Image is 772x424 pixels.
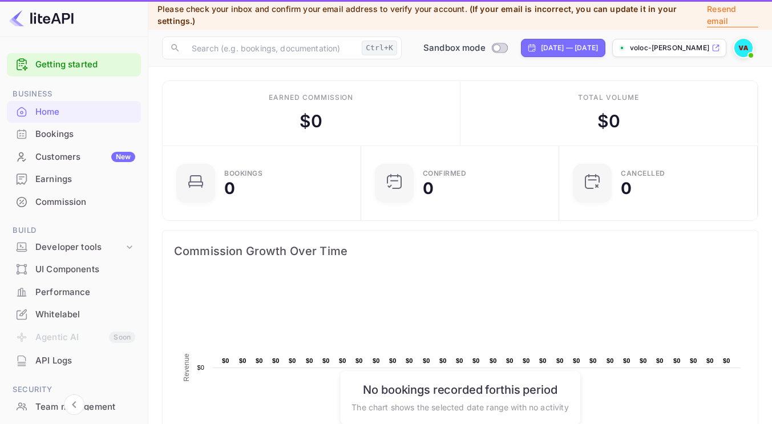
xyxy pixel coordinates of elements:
[351,401,568,413] p: The chart shows the selected date range with no activity
[289,357,296,364] text: $0
[269,92,353,103] div: Earned commission
[7,281,141,302] a: Performance
[490,357,497,364] text: $0
[7,350,141,372] div: API Logs
[573,357,580,364] text: $0
[35,106,135,119] div: Home
[419,42,512,55] div: Switch to Production mode
[723,357,730,364] text: $0
[197,364,204,371] text: $0
[300,108,322,134] div: $ 0
[362,41,397,55] div: Ctrl+K
[621,170,665,177] div: CANCELLED
[7,396,141,418] div: Team management
[7,168,141,189] a: Earnings
[578,92,639,103] div: Total volume
[183,353,191,381] text: Revenue
[640,357,647,364] text: $0
[456,357,463,364] text: $0
[7,88,141,100] span: Business
[7,53,141,76] div: Getting started
[9,9,74,27] img: LiteAPI logo
[423,180,434,196] div: 0
[541,43,598,53] div: [DATE] — [DATE]
[111,152,135,162] div: New
[7,237,141,257] div: Developer tools
[734,39,753,57] img: Voloc Andrei
[35,58,135,71] a: Getting started
[623,357,630,364] text: $0
[224,180,235,196] div: 0
[556,357,564,364] text: $0
[35,196,135,209] div: Commission
[589,357,597,364] text: $0
[35,128,135,141] div: Bookings
[7,259,141,280] a: UI Components
[322,357,330,364] text: $0
[439,357,447,364] text: $0
[7,123,141,144] a: Bookings
[707,3,758,27] p: Resend email
[7,101,141,123] div: Home
[7,191,141,212] a: Commission
[656,357,664,364] text: $0
[539,357,547,364] text: $0
[256,357,263,364] text: $0
[7,304,141,325] a: Whitelabel
[706,357,714,364] text: $0
[597,108,620,134] div: $ 0
[690,357,697,364] text: $0
[174,242,746,260] span: Commission Growth Over Time
[35,286,135,299] div: Performance
[7,396,141,417] a: Team management
[64,394,84,415] button: Collapse navigation
[373,357,380,364] text: $0
[239,357,246,364] text: $0
[35,354,135,368] div: API Logs
[7,168,141,191] div: Earnings
[35,241,124,254] div: Developer tools
[7,123,141,146] div: Bookings
[523,357,530,364] text: $0
[7,146,141,168] div: CustomersNew
[521,39,605,57] div: Click to change the date range period
[7,146,141,167] a: CustomersNew
[506,357,514,364] text: $0
[355,357,363,364] text: $0
[389,357,397,364] text: $0
[423,170,467,177] div: Confirmed
[7,259,141,281] div: UI Components
[7,101,141,122] a: Home
[35,173,135,186] div: Earnings
[35,308,135,321] div: Whitelabel
[7,350,141,371] a: API Logs
[607,357,614,364] text: $0
[423,357,430,364] text: $0
[630,43,709,53] p: voloc-[PERSON_NAME]-ft1sj.nui...
[35,401,135,414] div: Team management
[7,383,141,396] span: Security
[423,42,486,55] span: Sandbox mode
[272,357,280,364] text: $0
[351,382,568,396] h6: No bookings recorded for this period
[7,304,141,326] div: Whitelabel
[224,170,262,177] div: Bookings
[339,357,346,364] text: $0
[673,357,681,364] text: $0
[7,281,141,304] div: Performance
[157,4,467,14] span: Please check your inbox and confirm your email address to verify your account.
[35,151,135,164] div: Customers
[406,357,413,364] text: $0
[472,357,480,364] text: $0
[185,37,357,59] input: Search (e.g. bookings, documentation)
[7,191,141,213] div: Commission
[621,180,632,196] div: 0
[35,263,135,276] div: UI Components
[222,357,229,364] text: $0
[7,224,141,237] span: Build
[306,357,313,364] text: $0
